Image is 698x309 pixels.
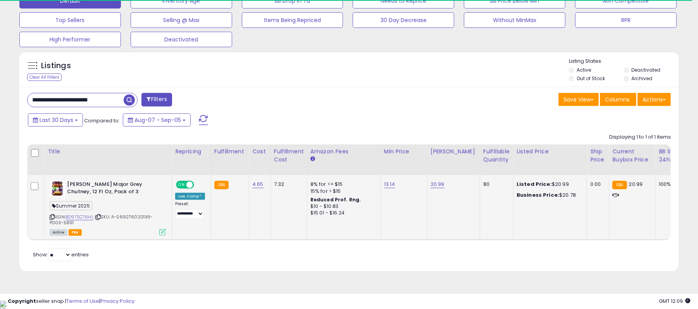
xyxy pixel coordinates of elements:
[431,148,477,156] div: [PERSON_NAME]
[310,156,315,163] small: Amazon Fees.
[659,297,690,305] span: 2025-10-6 12:09 GMT
[33,251,89,258] span: Show: entries
[590,181,603,188] div: 0.00
[577,75,605,82] label: Out of Stock
[612,148,652,164] div: Current Buybox Price
[252,148,267,156] div: Cost
[242,12,343,28] button: Items Being Repriced
[609,134,671,141] div: Displaying 1 to 1 of 1 items
[134,116,181,124] span: Aug-07 - Sep-05
[175,193,205,200] div: Low. Comp *
[131,32,232,47] button: Deactivated
[141,93,172,106] button: Filters
[123,113,191,127] button: Aug-07 - Sep-05
[274,148,304,164] div: Fulfillment Cost
[50,181,166,235] div: ASIN:
[41,60,71,71] h5: Listings
[100,297,134,305] a: Privacy Policy
[310,188,375,195] div: 15% for > $15
[50,201,92,210] span: Summer 2025
[310,148,377,156] div: Amazon Fees
[310,196,361,203] b: Reduced Prof. Rng.
[431,180,445,188] a: 20.99
[353,12,454,28] button: 30 Day Decrease
[612,181,627,189] small: FBA
[50,214,153,225] span: | SKU: A-069276020136-P003-5891
[310,181,375,188] div: 8% for <= $15
[50,181,65,196] img: 51Y3kbY4lGL._SL40_.jpg
[483,181,507,188] div: 80
[50,229,67,236] span: All listings currently available for purchase on Amazon
[517,180,552,188] b: Listed Price:
[659,148,687,164] div: BB Share 24h.
[27,74,62,81] div: Clear All Filters
[175,201,205,219] div: Preset:
[214,181,229,189] small: FBA
[569,58,679,65] p: Listing States:
[48,148,169,156] div: Title
[131,12,232,28] button: Selling @ Max
[69,229,82,236] span: FBA
[517,181,581,188] div: $20.99
[577,67,591,73] label: Active
[40,116,73,124] span: Last 30 Days
[464,12,565,28] button: Without MinMax
[517,191,559,199] b: Business Price:
[67,181,161,197] b: [PERSON_NAME] Major Grey Chutney, 12 Fl Oz, Pack of 3
[65,214,93,220] a: B097SC76HL
[177,182,186,188] span: ON
[28,113,83,127] button: Last 30 Days
[384,180,395,188] a: 13.14
[175,148,208,156] div: Repricing
[483,148,510,164] div: Fulfillable Quantity
[600,93,636,106] button: Columns
[19,32,121,47] button: High Performer
[84,117,120,124] span: Compared to:
[638,93,671,106] button: Actions
[66,297,99,305] a: Terms of Use
[8,297,36,305] strong: Copyright
[558,93,599,106] button: Save View
[517,148,584,156] div: Listed Price
[384,148,424,156] div: Min Price
[310,203,375,210] div: $10 - $10.83
[575,12,677,28] button: RPR
[214,148,246,156] div: Fulfillment
[632,67,661,73] label: Deactivated
[590,148,606,164] div: Ship Price
[632,75,653,82] label: Archived
[517,192,581,199] div: $20.78
[252,180,264,188] a: 4.65
[19,12,121,28] button: Top Sellers
[274,181,301,188] div: 7.32
[605,96,629,103] span: Columns
[659,181,684,188] div: 100%
[193,182,205,188] span: OFF
[629,180,643,188] span: 20.99
[310,210,375,216] div: $15.01 - $16.24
